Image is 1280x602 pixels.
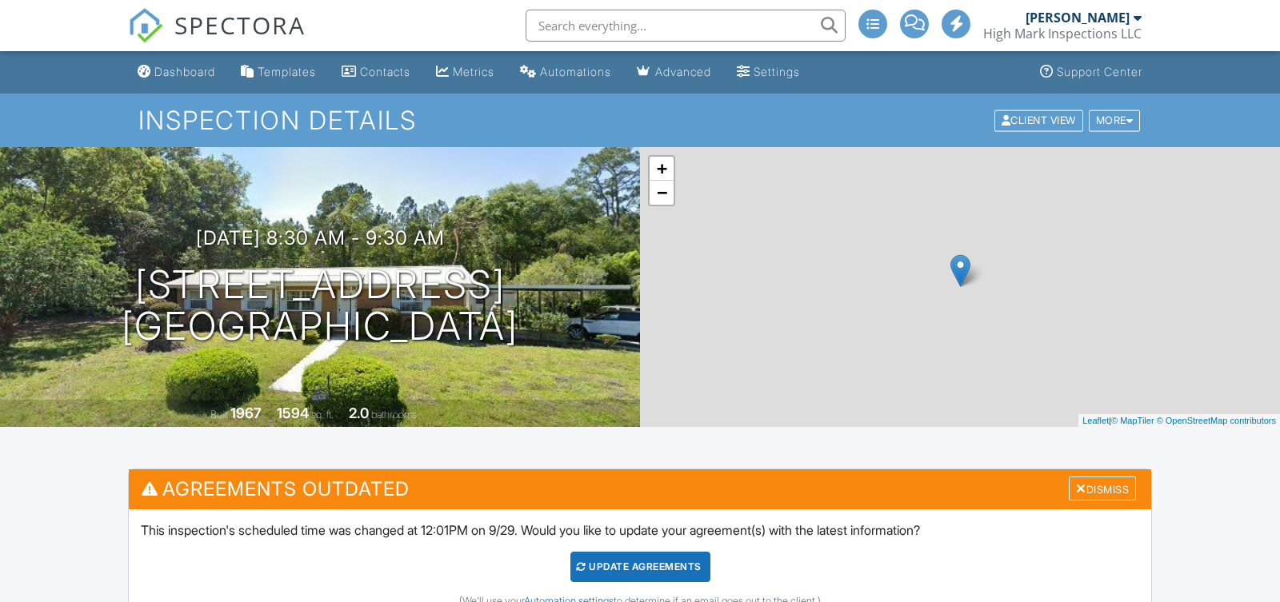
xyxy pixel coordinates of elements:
[349,405,369,421] div: 2.0
[570,552,710,582] div: Update Agreements
[1034,58,1149,87] a: Support Center
[1057,65,1142,78] div: Support Center
[1082,416,1109,425] a: Leaflet
[128,22,306,55] a: SPECTORA
[129,469,1151,508] h3: Agreements Outdated
[1111,416,1154,425] a: © MapTiler
[650,181,674,205] a: Zoom out
[128,8,163,43] img: The Best Home Inspection Software - Spectora
[234,58,322,87] a: Templates
[655,65,711,78] div: Advanced
[650,157,674,181] a: Zoom in
[754,65,800,78] div: Settings
[993,114,1087,126] a: Client View
[371,409,417,421] span: bathrooms
[540,65,611,78] div: Automations
[230,405,262,421] div: 1967
[258,65,316,78] div: Templates
[210,409,228,421] span: Built
[335,58,417,87] a: Contacts
[138,106,1142,134] h1: Inspection Details
[983,26,1142,42] div: High Mark Inspections LLC
[311,409,334,421] span: sq. ft.
[453,65,494,78] div: Metrics
[1157,416,1276,425] a: © OpenStreetMap contributors
[122,264,518,349] h1: [STREET_ADDRESS] [GEOGRAPHIC_DATA]
[514,58,618,87] a: Automations (Advanced)
[1069,476,1136,501] div: Dismiss
[131,58,222,87] a: Dashboard
[994,110,1083,131] div: Client View
[174,8,306,42] span: SPECTORA
[630,58,718,87] a: Advanced
[430,58,501,87] a: Metrics
[730,58,806,87] a: Settings
[526,10,846,42] input: Search everything...
[1078,414,1280,428] div: |
[277,405,309,421] div: 1594
[360,65,410,78] div: Contacts
[1026,10,1130,26] div: [PERSON_NAME]
[1089,110,1141,131] div: More
[196,227,445,249] h3: [DATE] 8:30 am - 9:30 am
[154,65,215,78] div: Dashboard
